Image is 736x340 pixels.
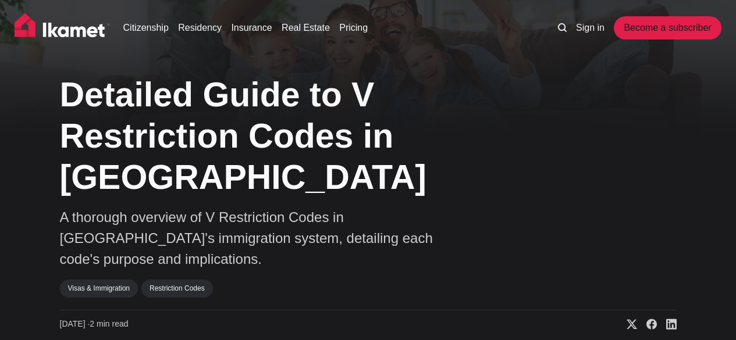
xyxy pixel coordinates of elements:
[339,21,368,35] a: Pricing
[15,13,110,42] img: Ikamet home
[60,207,467,270] p: A thorough overview of V Restriction Codes in [GEOGRAPHIC_DATA]'s immigration system, detailing e...
[657,318,677,330] a: Share on Linkedin
[60,318,129,330] time: 2 min read
[576,21,605,35] a: Sign in
[60,319,90,328] span: [DATE] ∙
[231,21,272,35] a: Insurance
[637,318,657,330] a: Share on Facebook
[60,74,525,198] h1: Detailed Guide to V Restriction Codes in [GEOGRAPHIC_DATA]
[617,318,637,330] a: Share on X
[141,280,213,297] a: Restriction Codes
[178,21,222,35] a: Residency
[614,16,721,40] a: Become a subscriber
[123,21,169,35] a: Citizenship
[60,280,138,297] a: Visas & Immigration
[282,21,330,35] a: Real Estate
